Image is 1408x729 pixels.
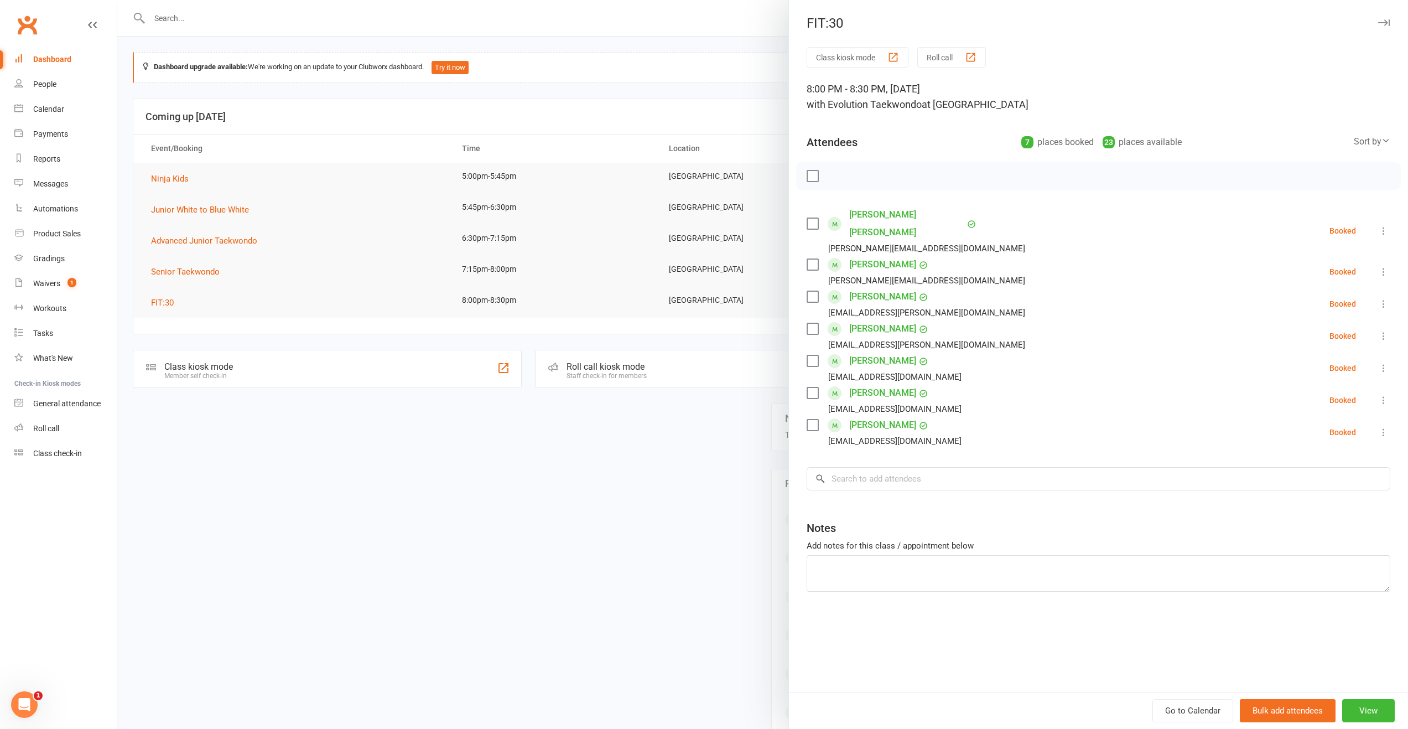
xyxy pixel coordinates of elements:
[828,273,1025,288] div: [PERSON_NAME][EMAIL_ADDRESS][DOMAIN_NAME]
[1329,332,1356,340] div: Booked
[807,539,1390,552] div: Add notes for this class / appointment below
[828,370,962,384] div: [EMAIL_ADDRESS][DOMAIN_NAME]
[828,338,1025,352] div: [EMAIL_ADDRESS][PERSON_NAME][DOMAIN_NAME]
[14,47,117,72] a: Dashboard
[1103,136,1115,148] div: 23
[789,15,1408,31] div: FIT:30
[807,47,908,68] button: Class kiosk mode
[807,81,1390,112] div: 8:00 PM - 8:30 PM, [DATE]
[1103,135,1182,150] div: places available
[849,384,916,402] a: [PERSON_NAME]
[14,147,117,172] a: Reports
[33,105,64,113] div: Calendar
[917,47,986,68] button: Roll call
[1152,699,1233,722] a: Go to Calendar
[11,691,38,718] iframe: Intercom live chat
[67,278,76,287] span: 1
[828,306,1025,320] div: [EMAIL_ADDRESS][PERSON_NAME][DOMAIN_NAME]
[33,80,56,89] div: People
[33,279,60,288] div: Waivers
[33,154,60,163] div: Reports
[849,256,916,273] a: [PERSON_NAME]
[14,97,117,122] a: Calendar
[14,72,117,97] a: People
[1329,396,1356,404] div: Booked
[922,99,1028,110] span: at [GEOGRAPHIC_DATA]
[33,55,71,64] div: Dashboard
[33,399,101,408] div: General attendance
[33,204,78,213] div: Automations
[33,130,68,138] div: Payments
[14,296,117,321] a: Workouts
[807,520,836,536] div: Notes
[33,424,59,433] div: Roll call
[14,271,117,296] a: Waivers 1
[14,246,117,271] a: Gradings
[849,320,916,338] a: [PERSON_NAME]
[33,254,65,263] div: Gradings
[807,467,1390,490] input: Search to add attendees
[33,449,82,458] div: Class check-in
[14,122,117,147] a: Payments
[13,11,41,39] a: Clubworx
[828,434,962,448] div: [EMAIL_ADDRESS][DOMAIN_NAME]
[14,321,117,346] a: Tasks
[33,179,68,188] div: Messages
[1329,300,1356,308] div: Booked
[14,221,117,246] a: Product Sales
[828,402,962,416] div: [EMAIL_ADDRESS][DOMAIN_NAME]
[849,416,916,434] a: [PERSON_NAME]
[14,197,117,221] a: Automations
[1354,135,1390,149] div: Sort by
[33,354,73,363] div: What's New
[14,416,117,441] a: Roll call
[807,135,858,150] div: Attendees
[1021,136,1033,148] div: 7
[807,99,922,110] span: with Evolution Taekwondo
[14,172,117,197] a: Messages
[33,304,66,313] div: Workouts
[33,229,81,238] div: Product Sales
[849,352,916,370] a: [PERSON_NAME]
[1329,364,1356,372] div: Booked
[1329,428,1356,436] div: Booked
[1240,699,1336,722] button: Bulk add attendees
[14,391,117,416] a: General attendance kiosk mode
[1342,699,1395,722] button: View
[1329,227,1356,235] div: Booked
[33,329,53,338] div: Tasks
[849,288,916,306] a: [PERSON_NAME]
[828,241,1025,256] div: [PERSON_NAME][EMAIL_ADDRESS][DOMAIN_NAME]
[34,691,43,700] span: 1
[1021,135,1094,150] div: places booked
[14,346,117,371] a: What's New
[849,206,964,241] a: [PERSON_NAME] [PERSON_NAME]
[1329,268,1356,276] div: Booked
[14,441,117,466] a: Class kiosk mode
